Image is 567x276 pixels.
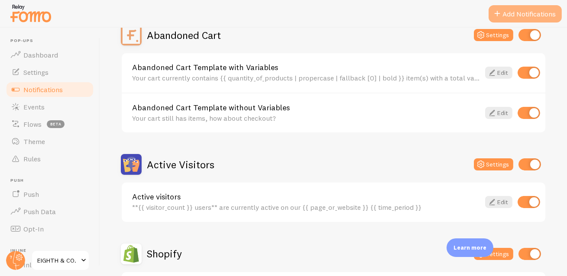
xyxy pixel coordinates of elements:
[23,51,58,59] span: Dashboard
[485,107,512,119] a: Edit
[10,38,94,44] span: Pop-ups
[474,158,513,170] button: Settings
[485,196,512,208] a: Edit
[5,133,94,150] a: Theme
[23,103,45,111] span: Events
[23,225,44,233] span: Opt-In
[23,154,41,163] span: Rules
[5,98,94,116] a: Events
[147,29,221,42] h2: Abandoned Cart
[474,29,513,41] button: Settings
[23,137,45,146] span: Theme
[5,186,94,203] a: Push
[47,120,65,128] span: beta
[132,104,480,112] a: Abandoned Cart Template without Variables
[485,67,512,79] a: Edit
[23,85,63,94] span: Notifications
[121,244,142,264] img: Shopify
[454,244,486,252] p: Learn more
[147,158,214,171] h2: Active Visitors
[10,178,94,183] span: Push
[5,64,94,81] a: Settings
[447,238,493,257] div: Learn more
[5,116,94,133] a: Flows beta
[23,207,56,216] span: Push Data
[23,68,49,77] span: Settings
[23,120,42,128] span: Flows
[10,248,94,254] span: Inline
[132,193,480,201] a: Active visitors
[132,74,480,82] div: Your cart currently contains {{ quantity_of_products | propercase | fallback [0] | bold }} item(s...
[5,150,94,167] a: Rules
[132,114,480,122] div: Your cart still has items, how about checkout?
[132,64,480,71] a: Abandoned Cart Template with Variables
[37,255,78,266] span: EIGHTH & CO.
[31,250,90,271] a: EIGHTH & CO.
[121,25,142,45] img: Abandoned Cart
[121,154,142,175] img: Active Visitors
[5,220,94,237] a: Opt-In
[9,2,52,24] img: fomo-relay-logo-orange.svg
[23,190,39,199] span: Push
[474,248,513,260] button: Settings
[5,81,94,98] a: Notifications
[5,203,94,220] a: Push Data
[132,203,480,211] div: **{{ visitor_count }} users** are currently active on our {{ page_or_website }} {{ time_period }}
[5,46,94,64] a: Dashboard
[147,247,182,260] h2: Shopify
